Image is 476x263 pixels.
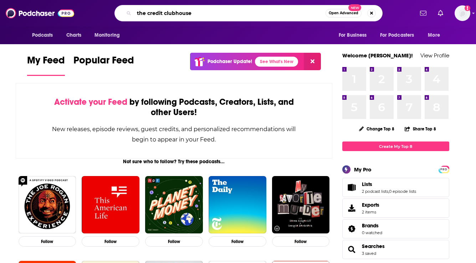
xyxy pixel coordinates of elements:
[82,176,139,234] img: This American Life
[362,202,379,208] span: Exports
[73,54,134,71] span: Popular Feed
[6,6,74,20] img: Podchaser - Follow, Share and Rate Podcasts
[345,182,359,192] a: Lists
[16,159,333,165] div: Not sure who to follow? Try these podcasts...
[52,97,297,118] div: by following Podcasts, Creators, Lists, and other Users!
[345,244,359,254] a: Searches
[66,30,82,40] span: Charts
[329,11,358,15] span: Open Advanced
[388,189,389,194] span: ,
[27,54,65,76] a: My Feed
[326,9,362,17] button: Open AdvancedNew
[423,29,449,42] button: open menu
[435,7,446,19] a: Show notifications dropdown
[342,52,413,59] a: Welcome [PERSON_NAME]!
[342,240,449,259] span: Searches
[345,203,359,213] span: Exports
[465,5,470,11] svg: Add a profile image
[440,166,448,172] a: PRO
[428,30,440,40] span: More
[362,181,372,187] span: Lists
[362,230,382,235] a: 0 watched
[52,124,297,145] div: New releases, episode reviews, guest credits, and personalized recommendations will begin to appe...
[389,189,416,194] a: 0 episode lists
[404,122,436,136] button: Share Top 8
[54,97,127,107] span: Activate your Feed
[380,30,414,40] span: For Podcasters
[89,29,129,42] button: open menu
[32,30,53,40] span: Podcasts
[27,29,62,42] button: open menu
[362,189,388,194] a: 2 podcast lists
[27,54,65,71] span: My Feed
[455,5,470,21] span: Logged in as ellerylsmith123
[362,222,379,229] span: Brands
[82,236,139,247] button: Follow
[342,178,449,197] span: Lists
[272,236,330,247] button: Follow
[145,176,203,234] img: Planet Money
[375,29,425,42] button: open menu
[19,236,76,247] button: Follow
[355,124,399,133] button: Change Top 8
[362,210,379,215] span: 2 items
[342,219,449,238] span: Brands
[73,54,134,76] a: Popular Feed
[420,52,449,59] a: View Profile
[362,222,382,229] a: Brands
[209,176,266,234] img: The Daily
[145,236,203,247] button: Follow
[362,243,385,249] a: Searches
[94,30,120,40] span: Monitoring
[19,176,76,234] img: The Joe Rogan Experience
[348,4,361,11] span: New
[62,29,86,42] a: Charts
[455,5,470,21] img: User Profile
[114,5,383,21] div: Search podcasts, credits, & more...
[417,7,429,19] a: Show notifications dropdown
[208,58,252,65] p: Podchaser Update!
[272,176,330,234] img: My Favorite Murder with Karen Kilgariff and Georgia Hardstark
[345,224,359,234] a: Brands
[455,5,470,21] button: Show profile menu
[342,198,449,218] a: Exports
[134,7,326,19] input: Search podcasts, credits, & more...
[362,181,416,187] a: Lists
[342,141,449,151] a: Create My Top 8
[334,29,376,42] button: open menu
[209,236,266,247] button: Follow
[354,166,372,173] div: My Pro
[255,57,298,67] a: See What's New
[362,251,376,256] a: 3 saved
[339,30,367,40] span: For Business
